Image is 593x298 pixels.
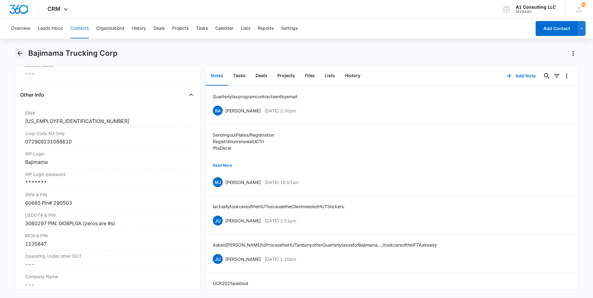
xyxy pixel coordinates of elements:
[213,280,248,287] p: UCR 2025 paid out
[213,158,274,164] p: 8Warner Lane
[25,232,191,239] label: MC# & PIN
[241,19,250,38] button: Lists
[265,256,296,262] p: [DATE] 1:20pm
[225,179,261,186] p: [PERSON_NAME]
[516,5,556,10] div: account name
[258,19,274,38] button: Reports
[38,19,63,38] button: Leads Inbox
[28,49,118,58] h1: Bajimama Trucking Corp
[25,281,191,288] dd: ---
[11,19,30,38] button: Overview
[25,130,191,137] label: Corp Code NJ Only
[20,148,196,169] div: IRP LoginBajimama
[25,117,191,125] div: [US_EMPLOYER_IDENTIFICATION_NUMBER]
[25,110,191,116] label: EIN#
[25,240,191,248] div: 1135847
[47,6,60,12] span: CRM
[25,158,191,166] div: Bajimama
[25,212,191,218] label: USDOT# & PIN
[20,107,196,128] div: EIN#[US_EMPLOYER_IDENTIFICATION_NUMBER]
[251,66,272,85] button: Deals
[15,48,25,58] button: Back
[132,19,146,38] button: History
[196,19,208,38] button: Tasks
[213,145,274,151] p: Ifta Decal
[568,48,578,58] button: Actions
[225,256,261,262] p: [PERSON_NAME]
[272,66,300,85] button: Projects
[213,254,223,264] span: JU
[320,66,340,85] button: Lists
[213,93,297,100] p: Quarterly tax program contract sent by email
[25,253,191,259] label: Operating Under other DOT
[25,261,191,268] dd: ---
[265,179,299,186] p: [DATE] 10:01am
[581,2,586,7] div: notifications count
[20,209,196,230] div: USDOT# & PIN3060297 PIN: 0I08PL0A (zeros are #s)
[225,217,261,224] p: [PERSON_NAME]
[20,91,44,99] h4: Other Info
[562,71,572,81] button: Overflow Menu
[265,107,296,114] p: [DATE] 2:30pm
[172,19,189,38] button: Projects
[206,66,228,85] button: Notes
[536,21,577,36] button: Add Contact
[25,191,191,198] label: IRP# & PIN
[154,19,165,38] button: Deals
[20,128,196,148] div: Corp Code NJ Only072909231088610
[340,66,365,85] button: History
[96,19,124,38] button: Organizations
[186,90,196,100] button: Close
[516,10,556,14] div: account id
[300,66,320,85] button: Files
[25,199,191,207] div: 60685 Pin# 290503
[213,106,223,116] span: RA
[581,2,586,7] span: 33
[25,138,191,145] div: 072909231088610
[542,71,552,81] button: Search...
[215,19,234,38] button: Calendar
[213,177,223,187] span: MJ
[25,220,191,227] div: 3060297 PIN: 0I08PL0A (zeros are #s)
[25,171,191,177] label: IRP Login password
[213,132,274,138] p: Sending out Plates/Registration
[25,273,191,280] label: Company Name
[213,160,232,171] button: Read More
[20,271,196,291] div: Company Name---
[20,250,196,271] div: Operating Under other DOT---
[20,230,196,250] div: MC# & PIN1135847
[552,71,562,81] button: Filters
[265,217,296,224] p: [DATE] 2:01pm
[228,66,251,85] button: Tasks
[213,138,274,145] p: Registration renewal (4) Trl
[25,151,191,157] label: IRP Login
[213,203,345,210] p: I actually took care of the HUT because the Client needed HUT Stickers.
[20,189,196,209] div: IRP# & PIN60685 Pin# 290503
[213,242,437,248] p: Asked [PERSON_NAME] to Process the HUT and any other Quarterly taxes for Bajimama...,I took care ...
[213,216,223,226] span: JU
[501,68,542,83] button: Add Note
[70,19,89,38] button: Contacts
[281,19,298,38] button: Settings
[20,59,196,80] div: Special Notes---
[25,70,191,77] dd: ---
[225,107,261,114] p: [PERSON_NAME]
